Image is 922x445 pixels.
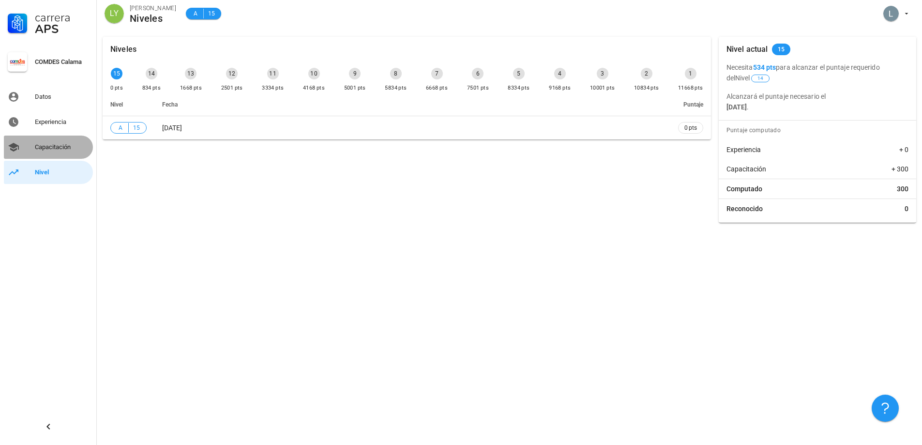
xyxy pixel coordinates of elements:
[110,37,136,62] div: Niveles
[670,93,711,116] th: Puntaje
[726,145,761,154] span: Experiencia
[905,204,908,214] span: 0
[726,91,908,112] p: Alcanzará el puntaje necesario el .
[726,62,908,83] p: Necesita para alcanzar el puntaje requerido del
[303,83,325,93] div: 4168 pts
[185,68,196,79] div: 13
[35,143,89,151] div: Capacitación
[897,184,908,194] span: 300
[133,123,140,133] span: 15
[308,68,320,79] div: 10
[883,6,899,21] div: avatar
[344,83,366,93] div: 5001 pts
[130,3,176,13] div: [PERSON_NAME]
[180,83,202,93] div: 1668 pts
[130,13,176,24] div: Niveles
[4,136,93,159] a: Capacitación
[35,12,89,23] div: Carrera
[549,83,571,93] div: 9168 pts
[726,184,762,194] span: Computado
[685,68,696,79] div: 1
[508,83,529,93] div: 8334 pts
[554,68,566,79] div: 4
[753,63,776,71] b: 534 pts
[221,83,243,93] div: 2501 pts
[142,83,161,93] div: 834 pts
[426,83,448,93] div: 6668 pts
[678,83,703,93] div: 11668 pts
[431,68,443,79] div: 7
[778,44,785,55] span: 15
[35,93,89,101] div: Datos
[899,145,908,154] span: + 0
[726,37,768,62] div: Nivel actual
[390,68,402,79] div: 8
[4,110,93,134] a: Experiencia
[35,118,89,126] div: Experiencia
[110,83,123,93] div: 0 pts
[117,123,124,133] span: A
[267,68,279,79] div: 11
[162,101,178,108] span: Fecha
[349,68,361,79] div: 9
[726,103,747,111] b: [DATE]
[146,68,157,79] div: 14
[590,83,615,93] div: 10001 pts
[726,164,766,174] span: Capacitación
[103,93,154,116] th: Nivel
[105,4,124,23] div: avatar
[110,101,123,108] span: Nivel
[4,161,93,184] a: Nivel
[154,93,670,116] th: Fecha
[35,23,89,35] div: APS
[385,83,407,93] div: 5834 pts
[226,68,238,79] div: 12
[4,85,93,108] a: Datos
[35,58,89,66] div: COMDES Calama
[192,9,199,18] span: A
[111,68,122,79] div: 15
[262,83,284,93] div: 3334 pts
[35,169,89,176] div: Nivel
[735,74,771,82] span: Nivel
[757,75,763,82] span: 14
[162,124,182,132] span: [DATE]
[472,68,484,79] div: 6
[892,164,908,174] span: + 300
[683,101,703,108] span: Puntaje
[684,123,697,133] span: 0 pts
[726,204,763,214] span: Reconocido
[723,121,916,140] div: Puntaje computado
[467,83,489,93] div: 7501 pts
[634,83,659,93] div: 10834 pts
[513,68,525,79] div: 5
[641,68,652,79] div: 2
[597,68,608,79] div: 3
[208,9,215,18] span: 15
[110,4,119,23] span: LY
